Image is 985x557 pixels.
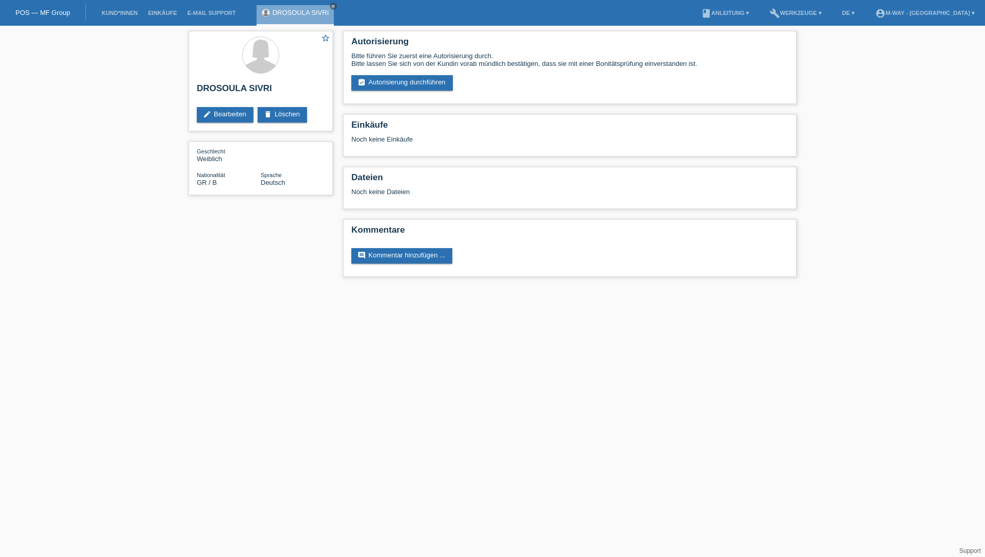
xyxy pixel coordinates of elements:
i: close [331,4,336,9]
a: deleteLöschen [258,107,307,123]
a: Support [959,547,981,554]
a: POS — MF Group [15,9,70,16]
a: buildWerkzeuge ▾ [765,10,827,16]
div: Noch keine Dateien [351,188,666,196]
h2: Dateien [351,172,788,188]
div: Noch keine Einkäufe [351,135,788,151]
i: star_border [321,33,330,43]
div: Weiblich [197,147,261,163]
i: book [701,8,711,19]
a: editBearbeiten [197,107,253,123]
i: assignment_turned_in [358,78,366,86]
div: Bitte führen Sie zuerst eine Autorisierung durch. Bitte lassen Sie sich von der Kundin vorab münd... [351,52,788,67]
h2: Einkäufe [351,120,788,135]
a: assignment_turned_inAutorisierung durchführen [351,75,453,91]
a: account_circlem-way - [GEOGRAPHIC_DATA] ▾ [870,10,980,16]
span: Deutsch [261,179,285,186]
a: DROSOULA SIVRI [273,9,329,16]
i: edit [203,110,211,118]
a: Kund*innen [96,10,143,16]
span: Geschlecht [197,148,225,154]
a: close [330,3,337,10]
a: DE ▾ [837,10,860,16]
i: account_circle [875,8,886,19]
a: star_border [321,33,330,44]
i: comment [358,251,366,259]
span: Nationalität [197,172,225,178]
a: E-Mail Support [182,10,241,16]
h2: Autorisierung [351,37,788,52]
h2: DROSOULA SIVRI [197,83,325,99]
a: Einkäufe [143,10,182,16]
h2: Kommentare [351,225,788,240]
a: bookAnleitung ▾ [696,10,754,16]
span: Griechenland / B / 03.03.2025 [197,179,217,186]
a: commentKommentar hinzufügen ... [351,248,452,264]
i: build [770,8,780,19]
span: Sprache [261,172,282,178]
i: delete [264,110,272,118]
